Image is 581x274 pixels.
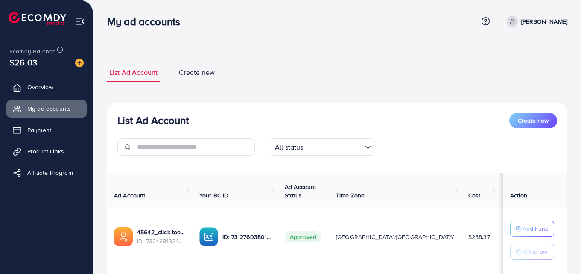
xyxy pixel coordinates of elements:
span: Product Links [27,147,64,156]
p: Add Fund [523,224,549,234]
div: Search for option [269,138,375,156]
a: Payment [6,121,87,138]
button: Withdraw [510,244,554,260]
button: Create new [509,113,557,128]
h3: List Ad Account [117,114,189,127]
a: Affiliate Program [6,164,87,181]
p: ID: 7312760380101771265 [222,232,271,242]
span: Cost [468,191,481,200]
span: [GEOGRAPHIC_DATA]/[GEOGRAPHIC_DATA] [336,233,455,241]
span: Create new [179,68,215,77]
span: $288.37 [468,233,490,241]
span: Ad Account Status [285,183,316,200]
span: Approved [285,231,321,242]
span: $26.03 [9,56,37,68]
img: logo [9,12,66,25]
span: Payment [27,126,51,134]
img: menu [75,16,85,26]
span: All status [273,141,305,153]
span: Action [510,191,527,200]
p: Withdraw [523,247,547,257]
span: ID: 7324281324339003394 [137,237,186,245]
h3: My ad accounts [107,15,187,28]
img: ic-ba-acc.ded83a64.svg [199,227,218,246]
button: Add Fund [510,221,554,237]
div: <span class='underline'>45642_click too shop 2_1705317160975</span></br>7324281324339003394 [137,228,186,245]
span: Affiliate Program [27,168,73,177]
span: Ad Account [114,191,146,200]
span: List Ad Account [109,68,158,77]
span: Time Zone [336,191,365,200]
a: My ad accounts [6,100,87,117]
img: image [75,59,84,67]
p: [PERSON_NAME] [521,16,567,27]
a: 45642_click too shop 2_1705317160975 [137,228,186,236]
img: ic-ads-acc.e4c84228.svg [114,227,133,246]
a: Overview [6,79,87,96]
a: Product Links [6,143,87,160]
span: Your BC ID [199,191,229,200]
a: [PERSON_NAME] [503,16,567,27]
span: Create new [518,116,549,125]
span: Overview [27,83,53,91]
input: Search for option [306,139,362,153]
span: Ecomdy Balance [9,47,55,56]
span: My ad accounts [27,104,71,113]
